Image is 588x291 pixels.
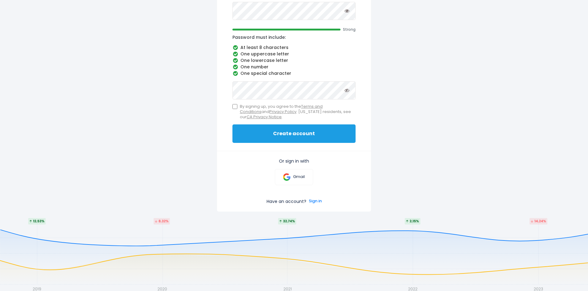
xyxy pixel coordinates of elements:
[232,45,356,51] li: At least 8 characters
[240,104,356,120] span: By signing up, you agree to the and . [US_STATE] residents, see our .
[343,27,356,32] span: Strong
[309,199,322,204] a: Sign in
[344,8,349,13] i: Toggle password visibility
[293,174,305,180] p: Gmail
[269,109,296,115] a: Privacy Policy
[232,34,356,40] p: Password must include:
[247,114,282,120] a: CA Privacy Notice
[232,64,356,70] li: One number
[240,103,323,115] a: Terms and Conditions
[232,104,237,109] input: By signing up, you agree to theTerms and ConditionsandPrivacy Policy. [US_STATE] residents, see o...
[275,169,313,185] a: Gmail
[232,51,356,57] li: One uppercase letter
[232,71,356,76] li: One special character
[232,124,356,143] button: Create account
[232,58,356,63] li: One lowercase letter
[232,158,356,164] p: Or sign in with
[267,199,306,204] p: Have an account?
